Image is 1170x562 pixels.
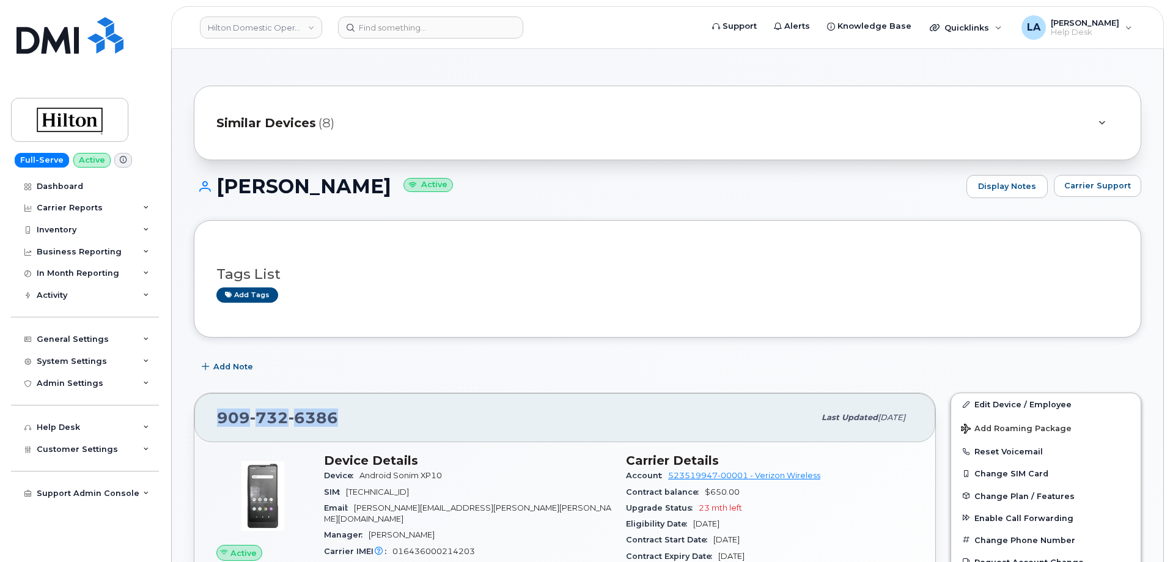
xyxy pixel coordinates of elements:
span: Manager [324,530,369,539]
span: Add Roaming Package [961,424,1072,435]
span: $650.00 [705,487,740,497]
button: Add Note [194,356,263,378]
span: 732 [250,409,289,427]
a: Display Notes [966,175,1048,198]
span: (8) [318,114,334,132]
h3: Device Details [324,453,611,468]
span: Add Note [213,361,253,372]
span: [DATE] [693,519,719,528]
span: Similar Devices [216,114,316,132]
span: SIM [324,487,346,497]
button: Enable Call Forwarding [951,507,1141,529]
img: image20231002-3703462-16o6i1x.jpeg [226,459,300,533]
span: 016436000214203 [392,547,475,556]
span: Device [324,471,359,480]
button: Add Roaming Package [951,415,1141,440]
a: Add tags [216,287,278,303]
span: Upgrade Status [626,503,699,512]
span: Contract Start Date [626,535,713,544]
span: Carrier IMEI [324,547,392,556]
span: [DATE] [713,535,740,544]
span: Eligibility Date [626,519,693,528]
span: Change Plan / Features [974,491,1075,500]
span: 23 mth left [699,503,742,512]
span: Android Sonim XP10 [359,471,442,480]
h3: Carrier Details [626,453,913,468]
span: Contract Expiry Date [626,552,718,561]
span: 909 [217,409,338,427]
span: [DATE] [718,552,745,561]
span: Last updated [822,413,878,422]
a: Edit Device / Employee [951,393,1141,415]
span: Active [230,547,257,559]
h3: Tags List [216,267,1119,282]
button: Change Plan / Features [951,485,1141,507]
span: Enable Call Forwarding [974,513,1073,522]
button: Change Phone Number [951,529,1141,551]
span: Carrier Support [1064,180,1131,191]
a: 523519947-00001 - Verizon Wireless [668,471,820,480]
button: Carrier Support [1054,175,1141,197]
h1: [PERSON_NAME] [194,176,960,197]
span: [PERSON_NAME][EMAIL_ADDRESS][PERSON_NAME][PERSON_NAME][DOMAIN_NAME] [324,503,611,523]
span: [DATE] [878,413,905,422]
small: Active [403,178,453,192]
span: Email [324,503,354,512]
span: 6386 [289,409,338,427]
iframe: Messenger Launcher [1117,509,1161,553]
span: Account [626,471,668,480]
button: Change SIM Card [951,462,1141,484]
span: [PERSON_NAME] [369,530,435,539]
span: [TECHNICAL_ID] [346,487,409,497]
button: Reset Voicemail [951,440,1141,462]
span: Contract balance [626,487,705,497]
